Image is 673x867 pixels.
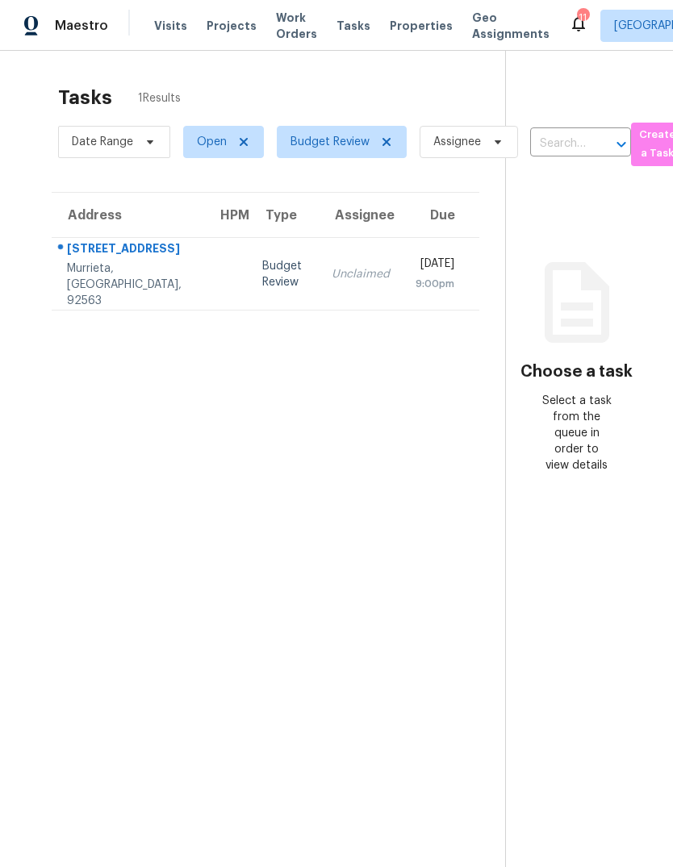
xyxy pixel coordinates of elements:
span: Properties [390,18,453,34]
span: Tasks [336,20,370,31]
h3: Choose a task [520,364,633,380]
span: Date Range [72,134,133,150]
div: [STREET_ADDRESS] [67,240,191,261]
th: Assignee [319,193,403,238]
input: Search by address [530,131,586,156]
div: 11 [577,10,588,26]
th: Type [249,193,319,238]
button: Open [610,133,633,156]
span: Visits [154,18,187,34]
div: Murrieta, [GEOGRAPHIC_DATA], 92563 [67,261,191,309]
span: 1 Results [138,90,181,106]
th: Due [403,193,479,238]
div: 9:00pm [416,276,454,292]
th: HPM [204,193,249,238]
div: [DATE] [416,256,454,276]
span: Geo Assignments [472,10,550,42]
span: Assignee [433,134,481,150]
div: Select a task from the queue in order to view details [541,393,612,473]
div: Budget Review [262,258,306,290]
div: Unclaimed [332,266,390,282]
th: Address [52,193,204,238]
span: Open [197,134,227,150]
span: Projects [207,18,257,34]
h2: Tasks [58,90,112,106]
span: Budget Review [291,134,370,150]
span: Maestro [55,18,108,34]
span: Work Orders [276,10,317,42]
